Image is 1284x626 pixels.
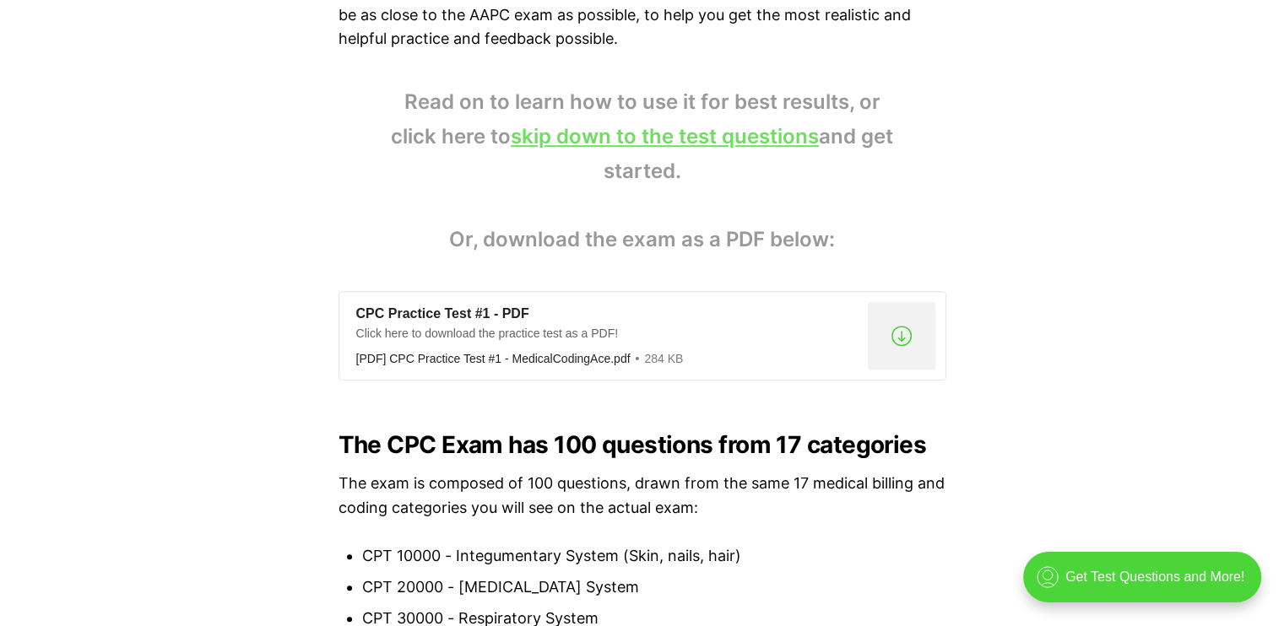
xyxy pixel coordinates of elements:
div: 284 KB [631,351,684,366]
div: [PDF] CPC Practice Test #1 - MedicalCodingAce.pdf [356,352,631,365]
a: CPC Practice Test #1 - PDFClick here to download the practice test as a PDF![PDF] CPC Practice Te... [339,291,946,380]
iframe: portal-trigger [1009,543,1284,626]
h2: The CPC Exam has 100 questions from 17 categories [339,431,946,458]
li: CPT 10000 - Integumentary System (Skin, nails, hair) [362,544,946,569]
li: CPT 20000 - [MEDICAL_DATA] System [362,575,946,600]
blockquote: Read on to learn how to use it for best results, or click here to and get started. Or, download t... [339,85,946,257]
a: skip down to the test questions [511,124,819,148]
div: CPC Practice Test #1 - PDF [356,305,861,323]
p: The exam is composed of 100 questions, drawn from the same 17 medical billing and coding categori... [339,472,946,521]
div: Click here to download the practice test as a PDF! [356,326,861,347]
